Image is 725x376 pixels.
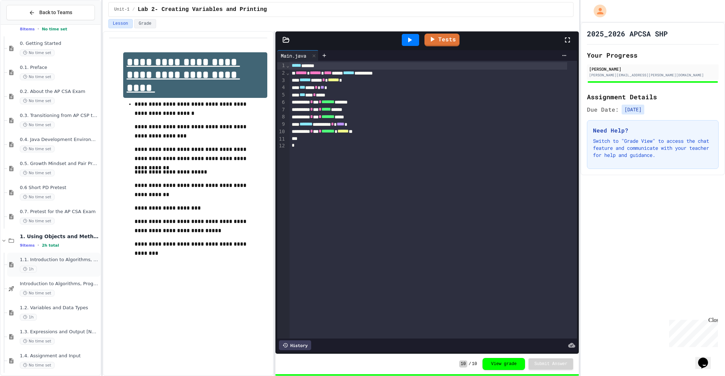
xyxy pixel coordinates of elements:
[483,358,525,370] button: View grade
[42,243,59,248] span: 2h total
[277,62,286,70] div: 1
[589,72,717,78] div: [PERSON_NAME][EMAIL_ADDRESS][PERSON_NAME][DOMAIN_NAME]
[589,66,717,72] div: [PERSON_NAME]
[279,340,311,350] div: History
[20,194,55,200] span: No time set
[695,348,718,369] iframe: chat widget
[20,113,99,119] span: 0.3. Transitioning from AP CSP to AP CSA
[20,74,55,80] span: No time set
[20,290,55,296] span: No time set
[20,257,99,263] span: 1.1. Introduction to Algorithms, Programming, and Compilers
[469,361,471,367] span: /
[666,317,718,347] iframe: chat widget
[138,5,267,14] span: Lab 2- Creating Variables and Printing
[134,19,156,28] button: Grade
[277,99,286,106] div: 6
[38,26,39,32] span: •
[277,70,286,77] div: 2
[277,50,319,61] div: Main.java
[39,9,72,16] span: Back to Teams
[20,65,99,71] span: 0.1. Preface
[114,7,130,12] span: Unit-1
[20,170,55,176] span: No time set
[277,92,286,99] div: 5
[587,105,619,114] span: Due Date:
[20,329,99,335] span: 1.3. Expressions and Output [New]
[286,70,290,76] span: Fold line
[20,233,99,240] span: 1. Using Objects and Methods
[277,77,286,84] div: 3
[593,126,713,135] h3: Need Help?
[20,243,35,248] span: 9 items
[3,3,49,45] div: Chat with us now!Close
[20,41,99,47] span: 0. Getting Started
[20,146,55,152] span: No time set
[38,242,39,248] span: •
[20,281,99,287] span: Introduction to Algorithms, Programming, and Compilers
[277,136,286,143] div: 11
[277,121,286,128] div: 9
[20,338,55,345] span: No time set
[20,49,55,56] span: No time set
[20,185,99,191] span: 0.6 Short PD Pretest
[424,34,459,46] a: Tests
[286,63,290,68] span: Fold line
[20,161,99,167] span: 0.5. Growth Mindset and Pair Programming
[6,5,95,20] button: Back to Teams
[132,7,135,12] span: /
[20,122,55,128] span: No time set
[534,361,567,367] span: Submit Answer
[472,361,477,367] span: 10
[108,19,133,28] button: Lesson
[20,27,35,31] span: 8 items
[529,358,573,370] button: Submit Answer
[20,89,99,95] span: 0.2. About the AP CSA Exam
[277,106,286,114] div: 7
[42,27,67,31] span: No time set
[277,84,286,92] div: 4
[587,50,719,60] h2: Your Progress
[277,128,286,136] div: 10
[20,218,55,224] span: No time set
[277,142,286,149] div: 12
[587,92,719,102] h2: Assignment Details
[622,105,644,114] span: [DATE]
[20,314,37,321] span: 1h
[20,362,55,369] span: No time set
[459,360,467,368] span: 10
[586,3,608,19] div: My Account
[20,209,99,215] span: 0.7. Pretest for the AP CSA Exam
[277,52,310,59] div: Main.java
[593,137,713,159] p: Switch to "Grade View" to access the chat feature and communicate with your teacher for help and ...
[277,113,286,121] div: 8
[20,353,99,359] span: 1.4. Assignment and Input
[20,305,99,311] span: 1.2. Variables and Data Types
[587,29,668,39] h1: 2025_2026 APCSA SHP
[20,98,55,104] span: No time set
[20,137,99,143] span: 0.4. Java Development Environments
[20,266,37,272] span: 1h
